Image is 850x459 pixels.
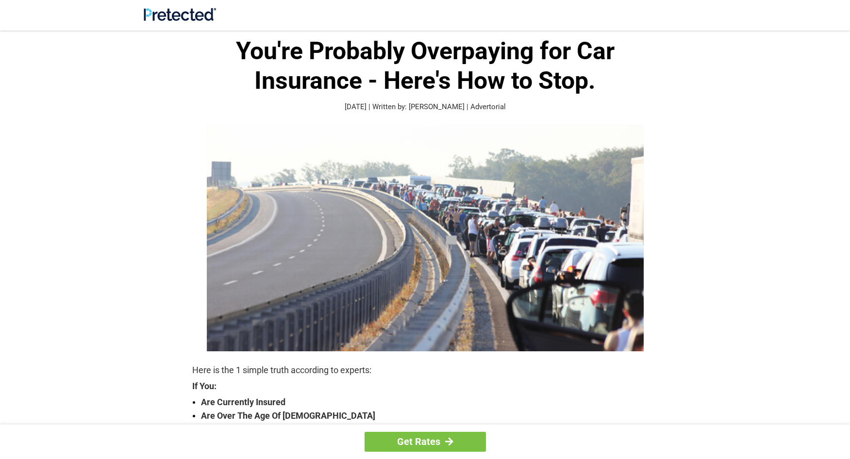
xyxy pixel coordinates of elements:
[144,14,216,23] a: Site Logo
[144,8,216,21] img: Site Logo
[365,432,486,452] a: Get Rates
[192,101,658,113] p: [DATE] | Written by: [PERSON_NAME] | Advertorial
[192,363,658,377] p: Here is the 1 simple truth according to experts:
[192,36,658,96] h1: You're Probably Overpaying for Car Insurance - Here's How to Stop.
[201,409,658,423] strong: Are Over The Age Of [DEMOGRAPHIC_DATA]
[192,382,658,391] strong: If You:
[201,395,658,409] strong: Are Currently Insured
[201,423,658,436] strong: Drive Less Than 50 Miles Per Day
